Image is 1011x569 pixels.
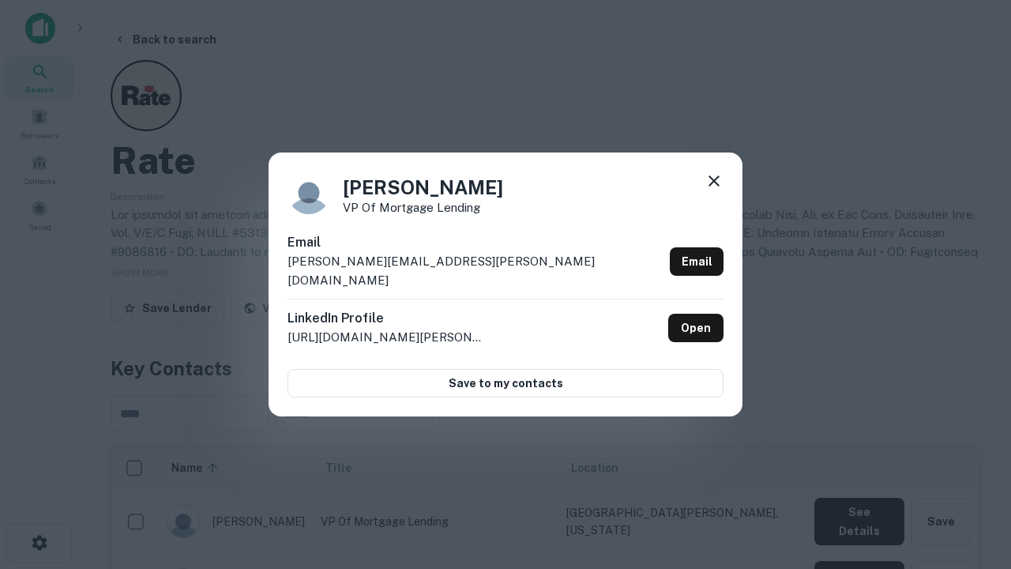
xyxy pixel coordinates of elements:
p: VP of Mortgage Lending [343,202,503,213]
a: Open [668,314,723,342]
img: 9c8pery4andzj6ohjkjp54ma2 [288,171,330,214]
a: Email [670,247,723,276]
h4: [PERSON_NAME] [343,173,503,202]
h6: LinkedIn Profile [288,309,485,328]
p: [PERSON_NAME][EMAIL_ADDRESS][PERSON_NAME][DOMAIN_NAME] [288,252,663,289]
p: [URL][DOMAIN_NAME][PERSON_NAME] [288,328,485,347]
iframe: Chat Widget [932,392,1011,468]
button: Save to my contacts [288,369,723,398]
h6: Email [288,233,663,252]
